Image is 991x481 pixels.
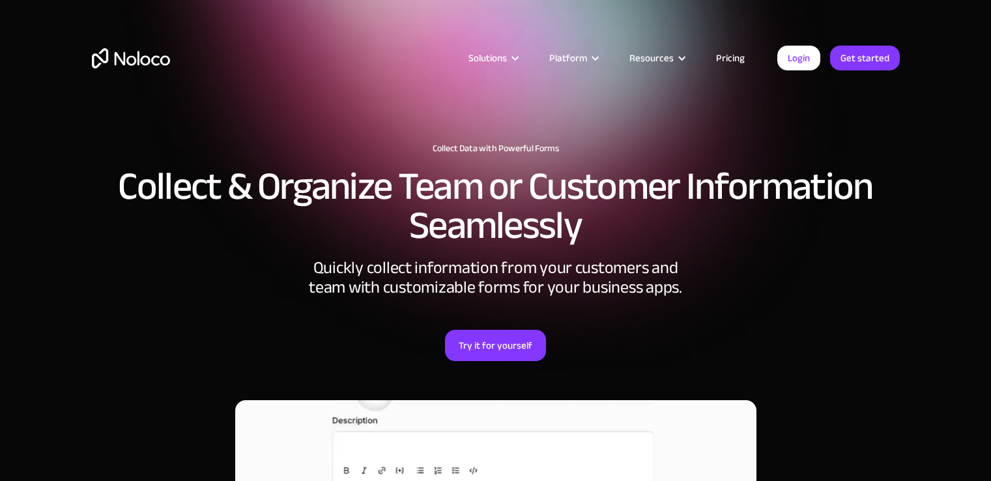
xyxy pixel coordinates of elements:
[777,46,820,70] a: Login
[549,50,587,66] div: Platform
[300,258,691,297] div: Quickly collect information from your customers and team with customizable forms for your busines...
[629,50,674,66] div: Resources
[445,330,546,361] a: Try it for yourself
[452,50,533,66] div: Solutions
[700,50,761,66] a: Pricing
[613,50,700,66] div: Resources
[92,143,900,154] h1: Collect Data with Powerful Forms
[468,50,507,66] div: Solutions
[92,48,170,68] a: home
[830,46,900,70] a: Get started
[533,50,613,66] div: Platform
[92,167,900,245] h2: Collect & Organize Team or Customer Information Seamlessly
